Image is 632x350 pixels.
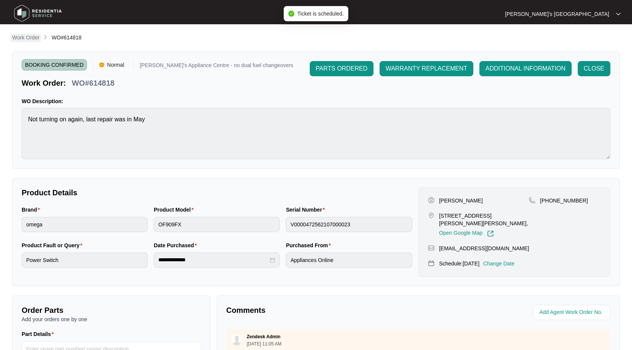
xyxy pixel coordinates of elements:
[22,305,201,315] p: Order Parts
[428,260,435,267] img: map-pin
[439,260,479,267] p: Schedule: [DATE]
[247,342,282,346] p: [DATE] 11:05 AM
[22,206,43,213] label: Brand
[43,34,49,40] img: chevron-right
[22,315,201,323] p: Add your orders one by one
[439,212,529,227] p: [STREET_ADDRESS][PERSON_NAME][PERSON_NAME],
[539,308,606,317] input: Add Agent Work Order No.
[439,197,483,204] p: [PERSON_NAME]
[22,187,412,198] p: Product Details
[286,206,328,213] label: Serial Number
[286,253,412,268] input: Purchased From
[286,242,334,249] label: Purchased From
[140,63,293,71] p: [PERSON_NAME]'s Appliance Centre - no dual fuel changeovers
[22,242,85,249] label: Product Fault or Query
[286,217,412,232] input: Serial Number
[297,11,344,17] span: Ticket is scheduled.
[428,245,435,251] img: map-pin
[439,230,494,237] a: Open Google Map
[288,11,294,17] span: check-circle
[487,230,494,237] img: Link-External
[11,34,41,42] a: Work Order
[316,64,367,73] span: PARTS ORDERED
[380,61,473,76] button: WARRANTY REPLACEMENT
[12,34,39,41] p: Work Order
[154,242,200,249] label: Date Purchased
[616,12,621,16] img: dropdown arrow
[52,35,82,41] span: WO#614818
[310,61,374,76] button: PARTS ORDERED
[231,334,243,345] img: user.svg
[483,260,515,267] p: Change Date
[99,63,104,67] img: Vercel Logo
[22,97,610,105] p: WO Description:
[154,217,280,232] input: Product Model
[247,334,281,340] p: Zendesk Admin
[529,197,536,204] img: map-pin
[226,305,413,315] p: Comments
[154,206,197,213] label: Product Model
[22,108,610,159] textarea: Not turning on again, last repair was in May
[584,64,604,73] span: CLOSE
[428,197,435,204] img: user-pin
[479,61,572,76] button: ADDITIONAL INFORMATION
[22,330,57,338] label: Part Details
[104,59,127,71] span: Normal
[428,212,435,219] img: map-pin
[485,64,566,73] span: ADDITIONAL INFORMATION
[22,217,148,232] input: Brand
[72,78,114,88] p: WO#614818
[158,256,268,264] input: Date Purchased
[578,61,610,76] button: CLOSE
[22,78,66,88] p: Work Order:
[439,245,529,252] p: [EMAIL_ADDRESS][DOMAIN_NAME]
[22,59,87,71] span: BOOKING CONFIRMED
[540,197,588,204] p: [PHONE_NUMBER]
[505,10,609,18] p: [PERSON_NAME]'s [GEOGRAPHIC_DATA]
[386,64,467,73] span: WARRANTY REPLACEMENT
[22,253,148,268] input: Product Fault or Query
[11,2,65,25] img: residentia service logo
